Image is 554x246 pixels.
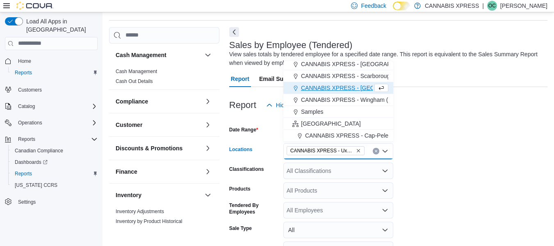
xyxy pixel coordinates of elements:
h3: Report [229,100,256,110]
button: Inventory [116,191,201,199]
a: Dashboards [8,156,101,168]
a: Settings [15,197,39,207]
span: OC [488,1,496,11]
h3: Finance [116,168,137,176]
a: Inventory Adjustments [116,209,164,214]
button: CANNABIS XPRESS - [GEOGRAPHIC_DATA] ([GEOGRAPHIC_DATA]) [283,82,393,94]
button: [US_STATE] CCRS [8,179,101,191]
button: Catalog [2,101,101,112]
span: Email Subscription [259,71,311,87]
p: CANNABIS XPRESS [425,1,479,11]
a: [US_STATE] CCRS [11,180,61,190]
div: Owen Cross [487,1,497,11]
span: Settings [18,199,36,205]
span: Inventory Adjustments [116,208,164,215]
span: CANNABIS XPRESS - [GEOGRAPHIC_DATA] ([GEOGRAPHIC_DATA]) [301,60,485,68]
span: Operations [15,118,98,128]
span: Inventory On Hand by Package [116,228,184,235]
a: Customers [15,85,45,95]
span: Dashboards [15,159,48,166]
a: Dashboards [11,157,51,167]
button: Finance [203,167,213,177]
span: Inventory by Product Historical [116,218,182,225]
span: CANNABIS XPRESS - Cap-Pele ([GEOGRAPHIC_DATA]) [305,131,454,140]
button: Settings [2,196,101,208]
h3: Sales by Employee (Tendered) [229,40,353,50]
label: Locations [229,146,253,153]
span: Washington CCRS [11,180,98,190]
span: Hide Parameters [276,101,319,109]
button: Clear input [373,148,379,154]
label: Sale Type [229,225,252,232]
span: Operations [18,120,42,126]
button: Hide Parameters [263,97,322,113]
span: Customers [18,87,42,93]
button: Finance [116,168,201,176]
span: Feedback [361,2,386,10]
label: Tendered By Employees [229,202,280,215]
button: Remove CANNABIS XPRESS - Uxbridge (Reach Street) from selection in this group [356,148,361,153]
div: Cash Management [109,67,219,90]
p: | [482,1,484,11]
button: Operations [2,117,101,129]
span: Reports [11,68,98,78]
button: Open list of options [382,187,388,194]
button: Cash Management [203,50,213,60]
button: Reports [8,67,101,78]
span: CANNABIS XPRESS - Uxbridge ([GEOGRAPHIC_DATA]) [290,147,354,155]
a: Home [15,56,34,66]
span: Reports [15,69,32,76]
span: Customers [15,84,98,94]
button: CANNABIS XPRESS - [GEOGRAPHIC_DATA] ([GEOGRAPHIC_DATA]) [283,58,393,70]
button: Reports [15,134,39,144]
span: Dashboards [11,157,98,167]
button: Close list of options [382,148,388,154]
span: CANNABIS XPRESS - Uxbridge (Reach Street) [287,146,365,155]
a: Cash Out Details [116,78,153,84]
span: Reports [18,136,35,143]
div: View sales totals by tendered employee for a specified date range. This report is equivalent to t... [229,50,543,67]
button: Compliance [203,97,213,106]
h3: Cash Management [116,51,166,59]
button: Inventory [203,190,213,200]
label: Products [229,186,251,192]
button: Open list of options [382,207,388,214]
h3: Customer [116,121,142,129]
span: Reports [11,169,98,179]
span: Catalog [18,103,35,110]
label: Classifications [229,166,264,172]
h3: Discounts & Promotions [116,144,182,152]
span: CANNABIS XPRESS - Scarborough ([GEOGRAPHIC_DATA]) [301,72,458,80]
span: Load All Apps in [GEOGRAPHIC_DATA] [23,17,98,34]
button: Samples [283,106,393,118]
span: Reports [15,170,32,177]
button: Customer [203,120,213,130]
span: Cash Management [116,68,157,75]
span: Canadian Compliance [15,147,63,154]
button: Cash Management [116,51,201,59]
button: Home [2,55,101,67]
a: Canadian Compliance [11,146,66,156]
button: All [283,222,393,238]
button: Reports [8,168,101,179]
button: Discounts & Promotions [116,144,201,152]
button: CANNABIS XPRESS - Dalhousie (William Street) [283,142,393,154]
p: [PERSON_NAME] [500,1,547,11]
span: Samples [301,108,323,116]
span: Canadian Compliance [11,146,98,156]
h3: Inventory [116,191,141,199]
button: Reports [2,133,101,145]
a: Reports [11,169,35,179]
button: Canadian Compliance [8,145,101,156]
span: CANNABIS XPRESS - [GEOGRAPHIC_DATA] ([GEOGRAPHIC_DATA]) [301,84,485,92]
button: Open list of options [382,168,388,174]
img: Cova [16,2,53,10]
span: [GEOGRAPHIC_DATA] [301,120,361,128]
label: Date Range [229,126,258,133]
span: [US_STATE] CCRS [15,182,57,189]
span: Catalog [15,101,98,111]
button: [GEOGRAPHIC_DATA] [283,118,393,130]
button: CANNABIS XPRESS - Scarborough ([GEOGRAPHIC_DATA]) [283,70,393,82]
button: Next [229,27,239,37]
